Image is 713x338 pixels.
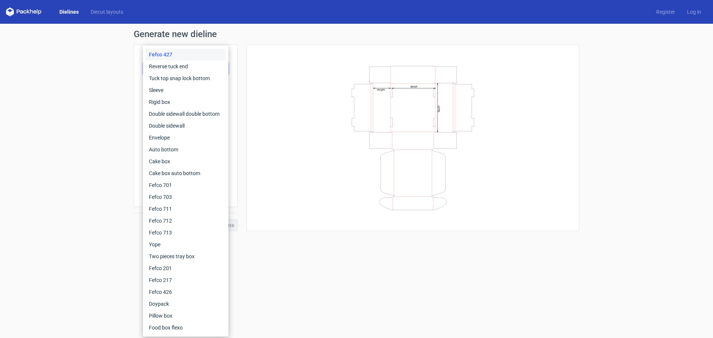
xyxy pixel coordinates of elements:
[146,298,225,310] div: Doypack
[146,239,225,250] div: Yope
[650,8,681,16] a: Register
[146,144,225,155] div: Auto bottom
[410,85,417,88] text: Width
[146,191,225,203] div: Fefco 703
[146,96,225,108] div: Rigid box
[146,155,225,167] div: Cake box
[146,84,225,96] div: Sleeve
[681,8,707,16] a: Log in
[146,215,225,227] div: Fefco 712
[146,60,225,72] div: Reverse tuck end
[146,108,225,120] div: Double sidewall double bottom
[53,8,85,16] a: Dielines
[146,120,225,132] div: Double sidewall
[146,250,225,262] div: Two pieces tray box
[85,8,129,16] a: Diecut layouts
[146,227,225,239] div: Fefco 713
[146,262,225,274] div: Fefco 201
[377,88,385,91] text: Height
[134,30,579,39] h1: Generate new dieline
[146,322,225,334] div: Food box flexo
[146,179,225,191] div: Fefco 701
[146,167,225,179] div: Cake box auto bottom
[146,72,225,84] div: Tuck top snap lock bottom
[146,132,225,144] div: Envelope
[146,286,225,298] div: Fefco 426
[146,274,225,286] div: Fefco 217
[437,105,440,112] text: Depth
[146,49,225,60] div: Fefco 427
[146,310,225,322] div: Pillow box
[146,203,225,215] div: Fefco 711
